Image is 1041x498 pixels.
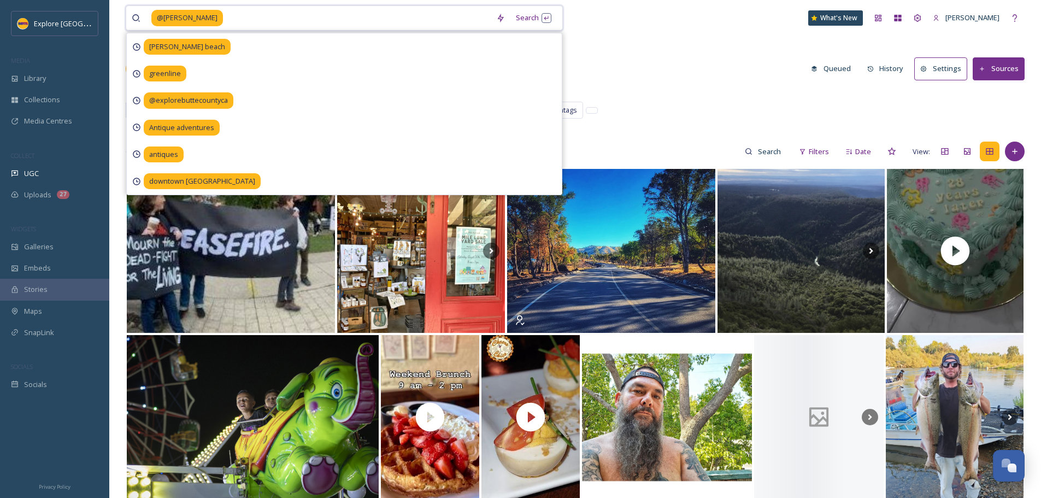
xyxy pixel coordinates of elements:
span: Uploads [24,190,51,200]
img: thumbnail [887,169,1024,333]
a: What's New [808,10,863,26]
span: Galleries [24,242,54,252]
span: MEDIA [11,56,30,65]
button: Sources [973,57,1025,80]
span: Explore [GEOGRAPHIC_DATA] [34,18,130,28]
img: January 2017 I hiked to the fire lookout on Sawmill Peak near Paradise, CA. I had to wade across ... [717,169,885,333]
span: @explorebuttecountyca [144,92,233,108]
span: downtown [GEOGRAPHIC_DATA] [144,173,261,189]
span: [PERSON_NAME] [945,13,999,22]
span: Embeds [24,263,51,273]
span: Media Centres [24,116,72,126]
span: greenline [144,66,186,81]
span: SOCIALS [11,362,33,371]
span: WIDGETS [11,225,36,233]
span: Date [855,147,871,157]
button: History [862,58,909,79]
span: UGC [24,168,39,179]
span: SnapLink [24,327,54,338]
div: 27 [57,190,69,199]
span: COLLECT [11,151,34,160]
button: Open Chat [993,450,1025,482]
span: Maps [24,306,42,317]
button: Queued [805,58,856,79]
a: Settings [914,57,973,80]
span: @[PERSON_NAME] [151,10,223,26]
img: Butte%20County%20logo.png [17,18,28,29]
a: [PERSON_NAME] [927,7,1005,28]
span: 6.9k posts [126,147,157,157]
a: Queued [805,58,862,79]
span: Collections [24,95,60,105]
input: Search [752,140,788,162]
span: [PERSON_NAME] beach [144,39,231,55]
button: Settings [914,57,967,80]
a: History [862,58,915,79]
img: Join the Women in Black Vigil Stand for peace, justice, and nonviolence every Saturday with Women... [127,169,335,333]
a: Privacy Policy [39,479,70,493]
span: Library [24,73,46,84]
span: Socials [24,379,47,390]
img: Good Morning ☀️ We are open 9-5 today for our Mile Long Yard Sale ! : : #downtownoroville #orovil... [337,169,504,333]
img: #ruaug2025potd_day30 "Down the street" #loafercreek ##ExploreButteCA #norcalpulse #northerncalifo... [507,169,715,333]
span: antiques [144,147,184,162]
span: View: [913,147,930,157]
span: Antique adventures [144,120,220,136]
span: Privacy Policy [39,483,70,490]
span: Stories [24,284,48,295]
div: Search [510,7,557,28]
span: Filters [809,147,829,157]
